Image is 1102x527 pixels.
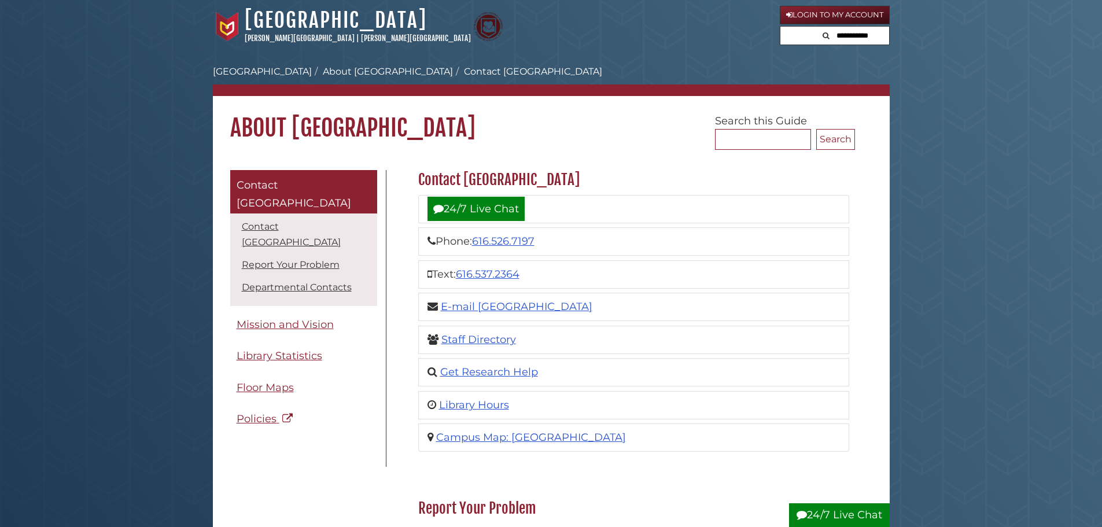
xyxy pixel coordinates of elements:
a: 24/7 Live Chat [427,197,525,221]
a: [GEOGRAPHIC_DATA] [213,66,312,77]
a: Policies [230,406,377,432]
span: | [356,34,359,43]
a: [PERSON_NAME][GEOGRAPHIC_DATA] [245,34,355,43]
button: Search [816,129,855,150]
a: Departmental Contacts [242,282,352,293]
li: Text: [418,260,849,289]
a: Mission and Vision [230,312,377,338]
a: [GEOGRAPHIC_DATA] [245,8,427,33]
img: Calvin Theological Seminary [474,12,503,41]
span: Policies [237,412,277,425]
i: Search [823,32,830,39]
a: Library Hours [439,399,509,411]
div: Guide Pages [230,170,377,438]
a: Floor Maps [230,375,377,401]
a: Library Statistics [230,343,377,369]
h1: About [GEOGRAPHIC_DATA] [213,96,890,142]
li: Phone: [418,227,849,256]
span: Contact [GEOGRAPHIC_DATA] [237,179,351,210]
a: Get Research Help [440,366,538,378]
a: Login to My Account [780,6,890,24]
button: Search [819,27,833,42]
a: Report Your Problem [242,259,340,270]
nav: breadcrumb [213,65,890,96]
a: Campus Map: [GEOGRAPHIC_DATA] [436,431,626,444]
h2: Contact [GEOGRAPHIC_DATA] [412,171,855,189]
span: Floor Maps [237,381,294,394]
span: Mission and Vision [237,318,334,331]
a: 616.526.7197 [472,235,535,248]
a: Contact [GEOGRAPHIC_DATA] [242,221,341,248]
img: Calvin University [213,12,242,41]
span: Library Statistics [237,349,322,362]
a: About [GEOGRAPHIC_DATA] [323,66,453,77]
a: [PERSON_NAME][GEOGRAPHIC_DATA] [361,34,471,43]
a: E-mail [GEOGRAPHIC_DATA] [441,300,592,313]
a: Staff Directory [441,333,516,346]
a: 616.537.2364 [456,268,519,281]
li: Contact [GEOGRAPHIC_DATA] [453,65,602,79]
a: Contact [GEOGRAPHIC_DATA] [230,170,377,213]
button: 24/7 Live Chat [789,503,890,527]
h2: Report Your Problem [412,499,855,518]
